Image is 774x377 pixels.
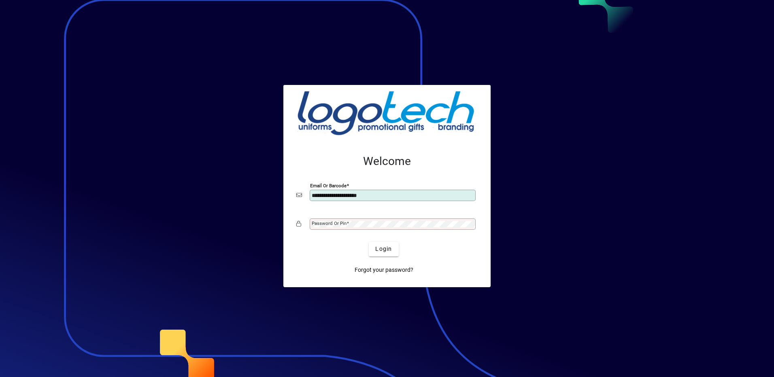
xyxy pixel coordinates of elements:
[296,155,478,168] h2: Welcome
[355,266,413,274] span: Forgot your password?
[310,182,347,188] mat-label: Email or Barcode
[369,242,398,256] button: Login
[375,245,392,253] span: Login
[312,220,347,226] mat-label: Password or Pin
[351,263,417,277] a: Forgot your password?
